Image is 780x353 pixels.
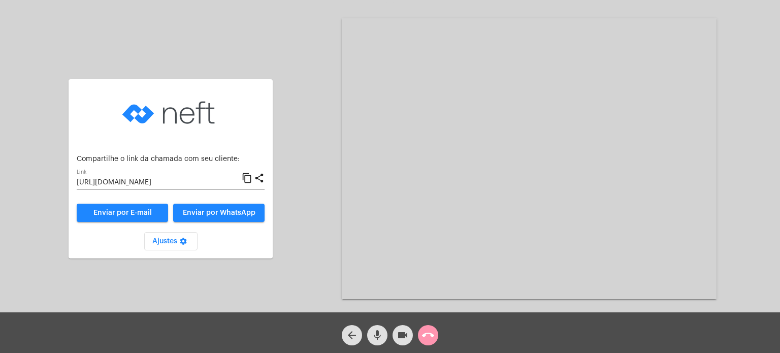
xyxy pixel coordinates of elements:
p: Compartilhe o link da chamada com seu cliente: [77,155,265,163]
mat-icon: share [254,172,265,184]
mat-icon: call_end [422,329,434,341]
a: Enviar por E-mail [77,204,168,222]
mat-icon: videocam [397,329,409,341]
mat-icon: arrow_back [346,329,358,341]
span: Ajustes [152,238,189,245]
mat-icon: mic [371,329,383,341]
span: Enviar por E-mail [93,209,152,216]
button: Enviar por WhatsApp [173,204,265,222]
mat-icon: settings [177,237,189,249]
button: Ajustes [144,232,198,250]
mat-icon: content_copy [242,172,252,184]
span: Enviar por WhatsApp [183,209,255,216]
img: logo-neft-novo-2.png [120,87,221,138]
